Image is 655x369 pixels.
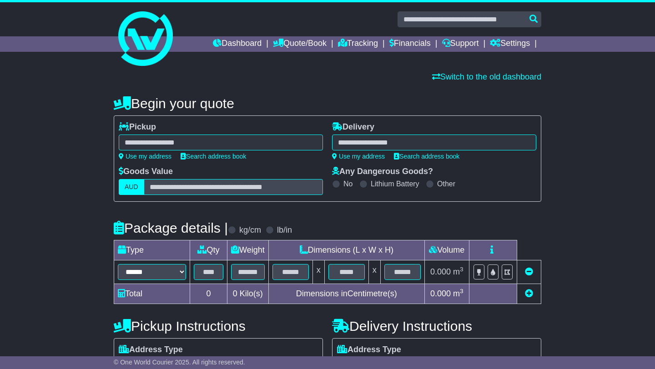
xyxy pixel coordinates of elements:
[119,122,156,132] label: Pickup
[114,284,190,304] td: Total
[114,96,541,111] h4: Begin your quote
[233,289,237,298] span: 0
[114,359,245,366] span: © One World Courier 2025. All rights reserved.
[371,180,419,188] label: Lithium Battery
[525,289,533,298] a: Add new item
[332,167,433,177] label: Any Dangerous Goods?
[239,225,261,235] label: kg/cm
[453,267,464,276] span: m
[268,284,424,304] td: Dimensions in Centimetre(s)
[525,267,533,276] a: Remove this item
[119,153,171,160] a: Use my address
[114,319,323,334] h4: Pickup Instructions
[424,240,469,260] td: Volume
[332,319,541,334] h4: Delivery Instructions
[343,180,353,188] label: No
[277,225,292,235] label: lb/in
[453,289,464,298] span: m
[268,240,424,260] td: Dimensions (L x W x H)
[273,36,327,52] a: Quote/Book
[460,288,464,294] sup: 3
[490,36,530,52] a: Settings
[119,179,144,195] label: AUD
[181,153,246,160] a: Search address book
[119,167,173,177] label: Goods Value
[190,284,227,304] td: 0
[437,180,455,188] label: Other
[227,240,269,260] td: Weight
[430,267,451,276] span: 0.000
[338,36,378,52] a: Tracking
[432,72,541,81] a: Switch to the old dashboard
[389,36,431,52] a: Financials
[114,240,190,260] td: Type
[227,284,269,304] td: Kilo(s)
[332,153,385,160] a: Use my address
[114,220,228,235] h4: Package details |
[368,260,380,284] td: x
[460,266,464,273] sup: 3
[332,122,374,132] label: Delivery
[394,153,459,160] a: Search address book
[337,345,401,355] label: Address Type
[430,289,451,298] span: 0.000
[213,36,262,52] a: Dashboard
[119,345,183,355] label: Address Type
[190,240,227,260] td: Qty
[312,260,324,284] td: x
[442,36,479,52] a: Support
